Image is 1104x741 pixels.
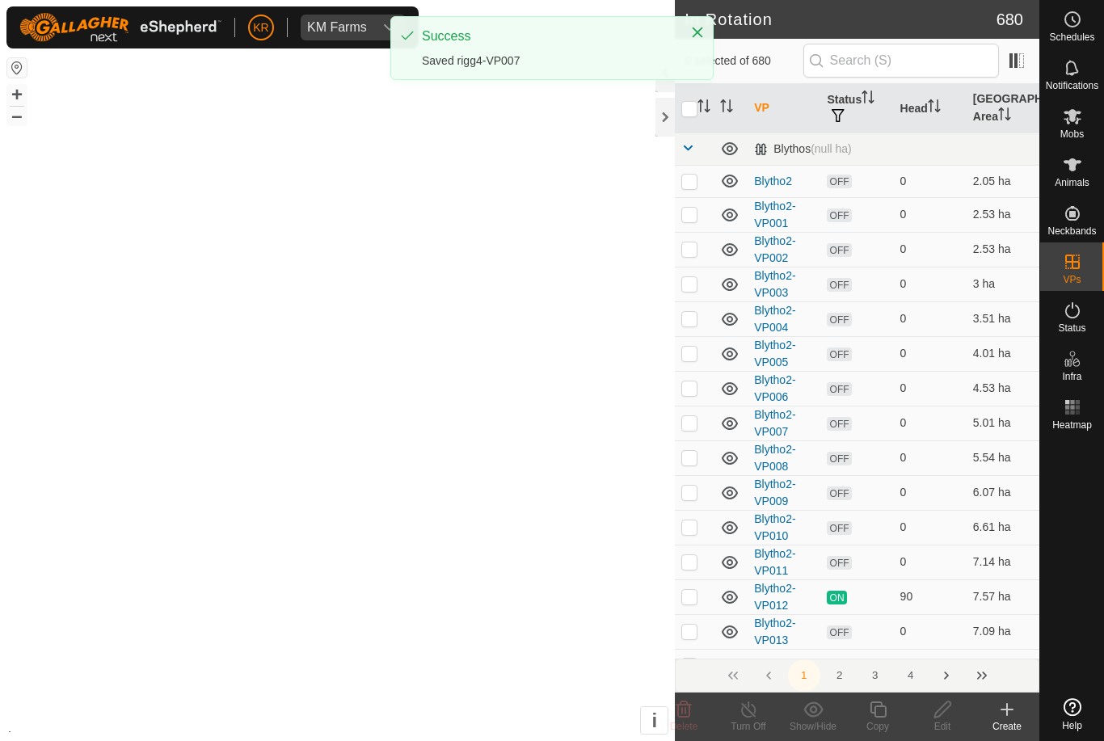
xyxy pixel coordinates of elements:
[894,84,967,133] th: Head
[827,347,851,361] span: OFF
[827,452,851,465] span: OFF
[894,510,967,545] td: 0
[720,102,733,115] p-sorticon: Activate to sort
[754,200,795,229] a: Blytho2-VP001
[845,719,910,734] div: Copy
[685,53,803,69] span: 0 selected of 680
[827,382,851,396] span: OFF
[754,659,810,672] a: Green tank
[827,417,851,431] span: OFF
[967,649,1039,681] td: 7.07 ha
[894,267,967,301] td: 0
[894,649,967,681] td: 0
[967,545,1039,579] td: 7.14 ha
[754,582,795,612] a: Blytho2-VP012
[859,659,891,692] button: 3
[894,579,967,614] td: 90
[820,84,893,133] th: Status
[353,720,401,735] a: Contact Us
[827,243,851,257] span: OFF
[754,142,852,156] div: Blythos
[7,85,27,104] button: +
[748,84,820,133] th: VP
[827,208,851,222] span: OFF
[895,659,927,692] button: 4
[274,720,335,735] a: Privacy Policy
[967,406,1039,440] td: 5.01 ha
[1062,372,1081,381] span: Infra
[967,267,1039,301] td: 3 ha
[307,21,367,34] div: KM Farms
[827,278,851,292] span: OFF
[827,625,851,639] span: OFF
[967,84,1039,133] th: [GEOGRAPHIC_DATA] Area
[894,406,967,440] td: 0
[1063,275,1081,284] span: VPs
[967,197,1039,232] td: 2.53 ha
[894,545,967,579] td: 0
[754,478,795,507] a: Blytho2-VP009
[301,15,373,40] span: KM Farms
[803,44,999,78] input: Search (S)
[967,165,1039,197] td: 2.05 ha
[967,579,1039,614] td: 7.57 ha
[967,614,1039,649] td: 7.09 ha
[811,142,852,155] span: (null ha)
[827,556,851,570] span: OFF
[754,547,795,577] a: Blytho2-VP011
[754,175,792,187] a: Blytho2
[827,591,846,604] span: ON
[894,440,967,475] td: 0
[967,475,1039,510] td: 6.07 ha
[422,53,674,69] div: Saved rigg4-VP007
[824,659,856,692] button: 2
[894,301,967,336] td: 0
[967,232,1039,267] td: 2.53 ha
[975,719,1039,734] div: Create
[686,21,709,44] button: Close
[997,7,1023,32] span: 680
[1055,178,1089,187] span: Animals
[967,440,1039,475] td: 5.54 ha
[685,10,996,29] h2: In Rotation
[754,408,795,438] a: Blytho2-VP007
[1049,32,1094,42] span: Schedules
[7,106,27,125] button: –
[788,659,820,692] button: 1
[894,336,967,371] td: 0
[827,313,851,326] span: OFF
[422,27,674,46] div: Success
[641,707,668,734] button: i
[1058,323,1085,333] span: Status
[19,13,221,42] img: Gallagher Logo
[894,475,967,510] td: 0
[966,659,998,692] button: Last Page
[998,110,1011,123] p-sorticon: Activate to sort
[894,232,967,267] td: 0
[894,197,967,232] td: 0
[7,58,27,78] button: Reset Map
[1046,81,1098,91] span: Notifications
[781,719,845,734] div: Show/Hide
[1052,420,1092,430] span: Heatmap
[1060,129,1084,139] span: Mobs
[967,301,1039,336] td: 3.51 ha
[754,234,795,264] a: Blytho2-VP002
[754,339,795,368] a: Blytho2-VP005
[862,93,874,106] p-sorticon: Activate to sort
[1040,692,1104,737] a: Help
[894,614,967,649] td: 0
[967,510,1039,545] td: 6.61 ha
[827,175,851,188] span: OFF
[754,373,795,403] a: Blytho2-VP006
[754,443,795,473] a: Blytho2-VP008
[1062,721,1082,730] span: Help
[967,336,1039,371] td: 4.01 ha
[910,719,975,734] div: Edit
[827,486,851,500] span: OFF
[1047,226,1096,236] span: Neckbands
[716,719,781,734] div: Turn Off
[754,512,795,542] a: Blytho2-VP010
[967,371,1039,406] td: 4.53 ha
[928,102,941,115] p-sorticon: Activate to sort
